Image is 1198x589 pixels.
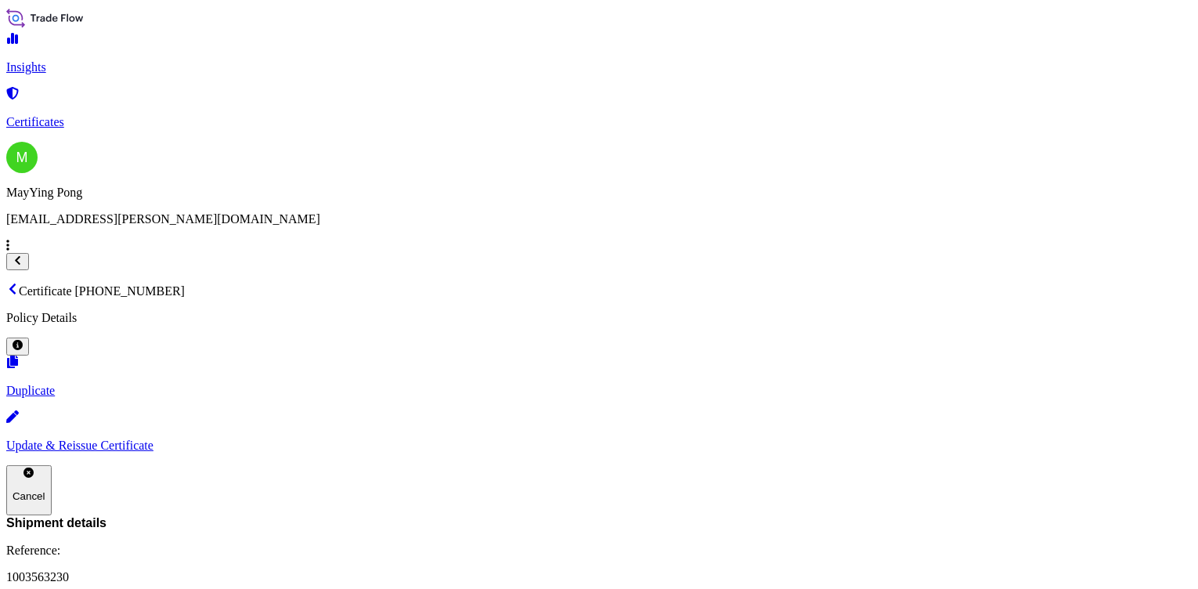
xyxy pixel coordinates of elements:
[6,311,1192,325] p: Policy Details
[6,60,1192,74] p: Insights
[6,439,1192,453] p: Update & Reissue Certificate
[13,490,45,502] p: Cancel
[6,186,1192,200] p: MayYing Pong
[16,150,28,165] span: M
[6,515,1192,531] span: Shipment details
[6,570,1192,584] p: 1003563230
[6,384,1192,398] p: Duplicate
[6,212,1192,226] p: [EMAIL_ADDRESS][PERSON_NAME][DOMAIN_NAME]
[6,283,1192,298] p: Certificate [PHONE_NUMBER]
[6,544,1192,558] p: Reference:
[6,115,1192,129] p: Certificates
